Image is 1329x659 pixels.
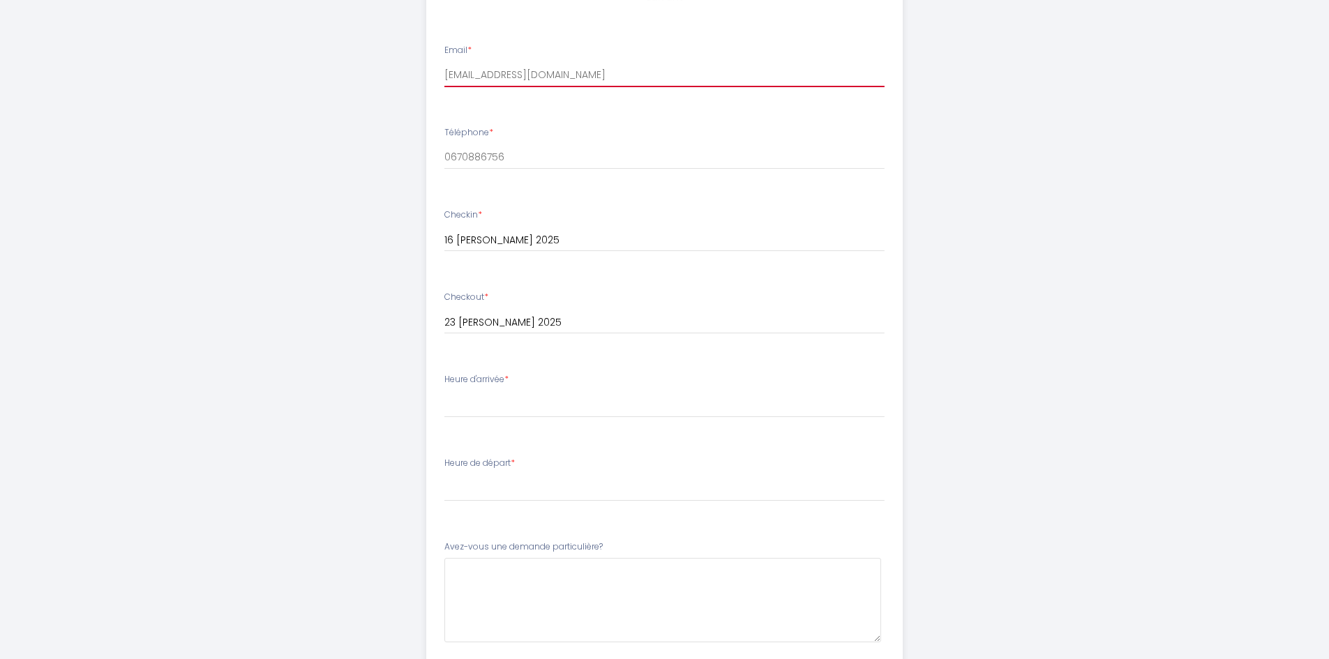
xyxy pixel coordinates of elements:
[444,457,515,470] label: Heure de départ
[444,126,493,139] label: Téléphone
[444,291,488,304] label: Checkout
[444,209,482,222] label: Checkin
[444,373,509,386] label: Heure d'arrivée
[444,44,472,57] label: Email
[444,540,603,554] label: Avez-vous une demande particulière?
